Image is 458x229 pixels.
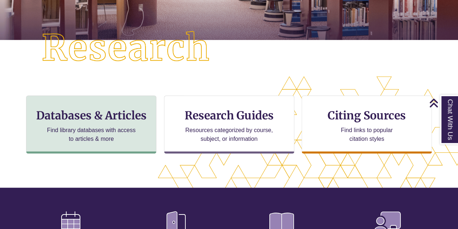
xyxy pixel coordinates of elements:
p: Find links to popular citation styles [331,126,402,143]
h3: Research Guides [170,109,288,122]
img: Research [23,12,229,84]
h3: Databases & Articles [32,109,150,122]
p: Find library databases with access to articles & more [44,126,139,143]
a: Citing Sources Find links to popular citation styles [302,95,432,154]
a: Back to Top [429,98,456,108]
h3: Citing Sources [323,109,411,122]
a: Databases & Articles Find library databases with access to articles & more [26,95,156,154]
p: Resources categorized by course, subject, or information [182,126,276,143]
a: Research Guides Resources categorized by course, subject, or information [164,95,294,154]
